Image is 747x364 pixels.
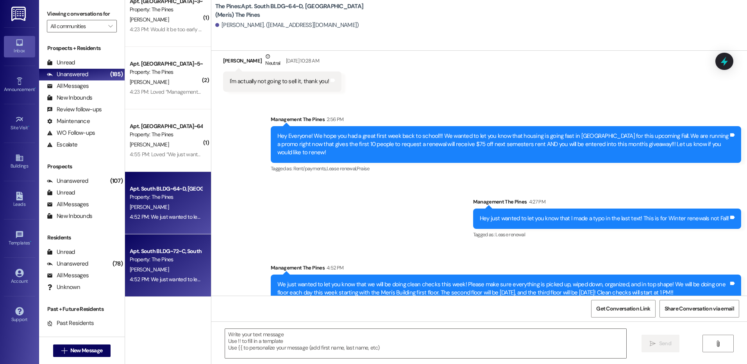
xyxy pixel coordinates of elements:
[47,331,100,339] div: Future Residents
[4,189,35,211] a: Leads
[642,335,679,352] button: Send
[4,305,35,326] a: Support
[47,319,94,327] div: Past Residents
[271,163,741,174] div: Tagged as:
[130,193,202,201] div: Property: The Pines
[665,305,734,313] span: Share Conversation via email
[61,348,67,354] i: 
[596,305,650,313] span: Get Conversation Link
[4,36,35,57] a: Inbox
[47,271,89,280] div: All Messages
[30,239,31,244] span: •
[284,57,319,65] div: [DATE] 10:28 AM
[47,200,89,209] div: All Messages
[70,346,102,355] span: New Message
[130,60,202,68] div: Apt. [GEOGRAPHIC_DATA]~5~B, North BLDG (Women's) The Pines
[47,177,88,185] div: Unanswered
[50,20,104,32] input: All communities
[4,113,35,134] a: Site Visit •
[130,79,169,86] span: [PERSON_NAME]
[47,105,102,114] div: Review follow-ups
[39,44,125,52] div: Prospects + Residents
[108,68,125,80] div: (185)
[277,132,729,157] div: Hey Everyone! We hope you had a great first week back to school!!! We wanted to let you know that...
[130,203,169,211] span: [PERSON_NAME]
[473,229,742,240] div: Tagged as:
[47,59,75,67] div: Unread
[325,264,343,272] div: 4:52 PM
[111,258,125,270] div: (78)
[47,141,77,149] div: Escalate
[277,280,729,297] div: We just wanted to let you know that we will be doing clean checks this week! Please make sure eve...
[527,198,545,206] div: 4:27 PM
[495,231,525,238] span: Lease renewal
[47,129,95,137] div: WO Follow-ups
[130,5,202,14] div: Property: The Pines
[480,214,729,223] div: Hey just wanted to let you know that I made a typo in the last text! This is for Winter renewals ...
[28,124,29,129] span: •
[47,82,89,90] div: All Messages
[35,86,36,91] span: •
[130,68,202,76] div: Property: The Pines
[108,175,125,187] div: (107)
[39,162,125,171] div: Prospects
[130,88,480,95] div: 4:23 PM: Loved “Management The Pines (The Pines): Hey just wanted to let you know that I made a t...
[53,344,111,357] button: New Message
[215,2,372,19] b: The Pines: Apt. South BLDG~64~D, [GEOGRAPHIC_DATA] (Men's) The Pines
[215,21,359,29] div: [PERSON_NAME]. ([EMAIL_ADDRESS][DOMAIN_NAME])
[47,212,92,220] div: New Inbounds
[130,16,169,23] span: [PERSON_NAME]
[47,248,75,256] div: Unread
[715,341,721,347] i: 
[130,130,202,139] div: Property: The Pines
[223,52,341,71] div: [PERSON_NAME]
[591,300,655,318] button: Get Conversation Link
[4,228,35,249] a: Templates •
[659,300,739,318] button: Share Conversation via email
[271,264,741,275] div: Management The Pines
[47,117,90,125] div: Maintenance
[357,165,370,172] span: Praise
[4,151,35,172] a: Buildings
[108,23,113,29] i: 
[130,141,169,148] span: [PERSON_NAME]
[11,7,27,21] img: ResiDesk Logo
[130,266,169,273] span: [PERSON_NAME]
[473,198,742,209] div: Management The Pines
[47,70,88,79] div: Unanswered
[271,115,741,126] div: Management The Pines
[293,165,327,172] span: Rent/payments ,
[650,341,656,347] i: 
[47,94,92,102] div: New Inbounds
[325,115,343,123] div: 2:56 PM
[130,185,202,193] div: Apt. South BLDG~64~D, [GEOGRAPHIC_DATA] (Men's) The Pines
[4,266,35,287] a: Account
[130,255,202,264] div: Property: The Pines
[47,189,75,197] div: Unread
[130,122,202,130] div: Apt. [GEOGRAPHIC_DATA]~64~B, South BLDG (Men's) The Pines
[47,283,80,291] div: Unknown
[39,234,125,242] div: Residents
[130,26,282,33] div: 4:23 PM: Would it be too early to do a renewal for spring semester?
[264,52,282,69] div: Neutral
[47,260,88,268] div: Unanswered
[47,8,117,20] label: Viewing conversations for
[39,305,125,313] div: Past + Future Residents
[130,247,202,255] div: Apt. South BLDG~72~C, South BLDG (Men's) The Pines
[659,339,671,348] span: Send
[327,165,357,172] span: Lease renewal ,
[230,77,329,86] div: I'm actually not going to sell it, thank you!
